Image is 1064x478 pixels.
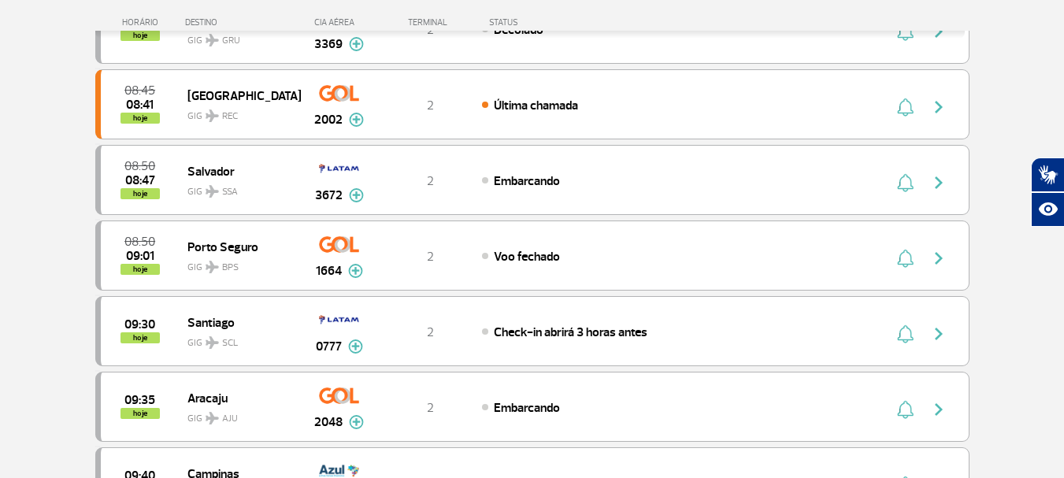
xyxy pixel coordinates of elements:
span: 2 [427,98,434,113]
span: 0777 [316,337,342,356]
img: destiny_airplane.svg [206,34,219,46]
span: hoje [120,188,160,199]
span: Voo fechado [494,249,560,265]
span: GIG [187,403,288,426]
span: hoje [120,408,160,419]
span: [GEOGRAPHIC_DATA] [187,85,288,106]
span: 2025-09-26 08:50:00 [124,236,155,247]
span: 2025-09-26 08:47:00 [125,175,155,186]
img: seta-direita-painel-voo.svg [929,98,948,117]
span: REC [222,109,238,124]
span: 2025-09-26 09:35:00 [124,395,155,406]
span: Última chamada [494,98,578,113]
button: Abrir recursos assistivos. [1031,192,1064,227]
img: destiny_airplane.svg [206,412,219,424]
img: sino-painel-voo.svg [897,173,914,192]
span: 2002 [314,110,343,129]
div: HORÁRIO [100,17,186,28]
div: DESTINO [185,17,300,28]
img: destiny_airplane.svg [206,185,219,198]
span: SCL [222,336,238,350]
img: mais-info-painel-voo.svg [349,415,364,429]
span: 2025-09-26 09:01:00 [126,250,154,261]
img: destiny_airplane.svg [206,109,219,122]
span: GIG [187,328,288,350]
span: 3672 [315,186,343,205]
span: GRU [222,34,240,48]
span: hoje [120,332,160,343]
span: 2 [427,324,434,340]
span: BPS [222,261,239,275]
img: seta-direita-painel-voo.svg [929,173,948,192]
img: mais-info-painel-voo.svg [348,264,363,278]
button: Abrir tradutor de língua de sinais. [1031,157,1064,192]
span: Aracaju [187,387,288,408]
span: hoje [120,264,160,275]
img: seta-direita-painel-voo.svg [929,249,948,268]
span: SSA [222,185,238,199]
span: 2025-09-26 08:50:00 [124,161,155,172]
span: 2 [427,400,434,416]
span: Salvador [187,161,288,181]
div: TERMINAL [379,17,481,28]
span: 2048 [314,413,343,432]
img: mais-info-painel-voo.svg [349,113,364,127]
img: sino-painel-voo.svg [897,249,914,268]
span: Porto Seguro [187,236,288,257]
img: destiny_airplane.svg [206,261,219,273]
span: GIG [187,252,288,275]
span: 2 [427,249,434,265]
img: mais-info-painel-voo.svg [348,339,363,354]
span: Embarcando [494,173,560,189]
span: Santiago [187,312,288,332]
img: destiny_airplane.svg [206,336,219,349]
span: 2025-09-26 08:45:00 [124,85,155,96]
div: STATUS [481,17,610,28]
img: mais-info-painel-voo.svg [349,188,364,202]
span: Embarcando [494,400,560,416]
img: sino-painel-voo.svg [897,98,914,117]
div: CIA AÉREA [300,17,379,28]
span: 2025-09-26 09:30:00 [124,319,155,330]
img: sino-painel-voo.svg [897,324,914,343]
span: Check-in abrirá 3 horas antes [494,324,647,340]
img: seta-direita-painel-voo.svg [929,324,948,343]
img: sino-painel-voo.svg [897,400,914,419]
img: mais-info-painel-voo.svg [349,37,364,51]
span: 2 [427,173,434,189]
img: seta-direita-painel-voo.svg [929,400,948,419]
span: GIG [187,101,288,124]
span: hoje [120,113,160,124]
div: Plugin de acessibilidade da Hand Talk. [1031,157,1064,227]
span: GIG [187,176,288,199]
span: 2025-09-26 08:41:00 [126,99,154,110]
span: AJU [222,412,238,426]
span: 1664 [316,261,342,280]
span: 3369 [314,35,343,54]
